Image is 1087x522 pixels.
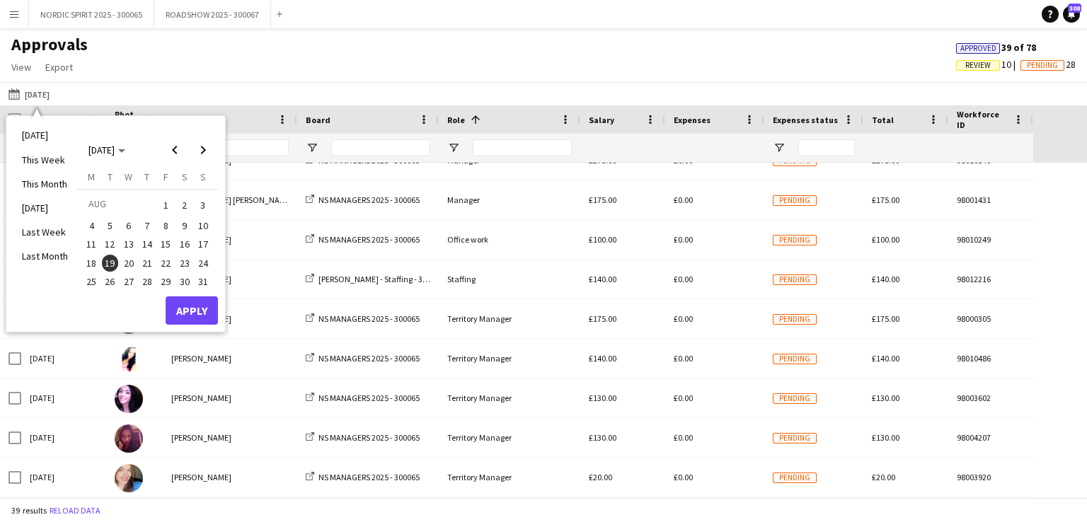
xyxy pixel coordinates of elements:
[102,236,119,253] span: 12
[194,216,212,235] button: 10-08-2025
[139,236,156,253] span: 14
[175,254,193,272] button: 23-08-2025
[589,274,616,284] span: £140.00
[120,272,138,291] button: 27-08-2025
[773,472,817,483] span: Pending
[195,236,212,253] span: 17
[439,220,580,259] div: Office work
[1020,58,1076,71] span: 28
[773,141,786,154] button: Open Filter Menu
[872,353,899,364] span: £140.00
[156,195,175,216] button: 01-08-2025
[1063,6,1080,23] a: 308
[115,464,143,492] img: Stephanie Baillie
[318,353,420,364] span: NS MANAGERS 2025 - 300065
[306,234,420,245] a: NS MANAGERS 2025 - 300065
[120,254,138,272] button: 20-08-2025
[163,458,297,497] div: [PERSON_NAME]
[306,432,420,443] a: NS MANAGERS 2025 - 300065
[674,195,693,205] span: £0.00
[139,255,156,272] span: 21
[447,141,460,154] button: Open Filter Menu
[171,115,194,125] span: Name
[195,255,212,272] span: 24
[948,378,1033,417] div: 98003602
[872,313,899,324] span: £175.00
[195,273,212,290] span: 31
[674,353,693,364] span: £0.00
[798,139,855,156] input: Expenses status Filter Input
[163,418,297,457] div: [PERSON_NAME]
[100,235,119,253] button: 12-08-2025
[872,432,899,443] span: £130.00
[439,378,580,417] div: Territory Manager
[306,313,420,324] a: NS MANAGERS 2025 - 300065
[589,432,616,443] span: £130.00
[473,139,572,156] input: Role Filter Input
[13,244,76,268] li: Last Month
[195,195,212,215] span: 3
[948,299,1033,338] div: 98000305
[157,273,174,290] span: 29
[40,58,79,76] a: Export
[82,272,100,291] button: 25-08-2025
[115,345,143,373] img: Cleo Taylor
[872,234,899,245] span: £100.00
[306,353,420,364] a: NS MANAGERS 2025 - 300065
[100,254,119,272] button: 19-08-2025
[108,170,113,183] span: T
[21,458,106,497] div: [DATE]
[6,58,37,76] a: View
[182,170,188,183] span: S
[773,195,817,206] span: Pending
[115,385,143,413] img: Tamzen Moore
[163,299,297,338] div: [PERSON_NAME]
[157,236,174,253] span: 15
[773,354,817,364] span: Pending
[194,272,212,291] button: 31-08-2025
[47,503,103,518] button: Reload data
[194,235,212,253] button: 17-08-2025
[156,216,175,235] button: 08-08-2025
[674,393,693,403] span: £0.00
[956,41,1036,54] span: 39 of 78
[1027,61,1058,70] span: Pending
[447,115,465,125] span: Role
[13,196,76,220] li: [DATE]
[11,61,31,74] span: View
[674,274,693,284] span: £0.00
[144,170,149,183] span: T
[82,254,100,272] button: 18-08-2025
[872,115,894,125] span: Total
[674,313,693,324] span: £0.00
[674,432,693,443] span: £0.00
[120,236,137,253] span: 13
[157,195,174,215] span: 1
[163,378,297,417] div: [PERSON_NAME]
[163,220,297,259] div: [PERSON_NAME]
[674,115,711,125] span: Expenses
[589,393,616,403] span: £130.00
[83,273,100,290] span: 25
[589,472,612,482] span: £20.00
[157,255,174,272] span: 22
[21,378,106,417] div: [DATE]
[83,255,100,272] span: 18
[45,61,73,74] span: Export
[318,195,420,205] span: NS MANAGERS 2025 - 300065
[306,274,444,284] a: [PERSON_NAME] - Staffing - 300065
[331,139,430,156] input: Board Filter Input
[872,274,899,284] span: £140.00
[439,299,580,338] div: Territory Manager
[125,170,132,183] span: W
[21,418,106,457] div: [DATE]
[773,433,817,443] span: Pending
[163,180,297,219] div: [PERSON_NAME] [PERSON_NAME]
[176,236,193,253] span: 16
[306,115,330,125] span: Board
[318,472,420,482] span: NS MANAGERS 2025 - 300065
[189,136,217,164] button: Next month
[948,220,1033,259] div: 98010249
[82,235,100,253] button: 11-08-2025
[88,170,95,183] span: M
